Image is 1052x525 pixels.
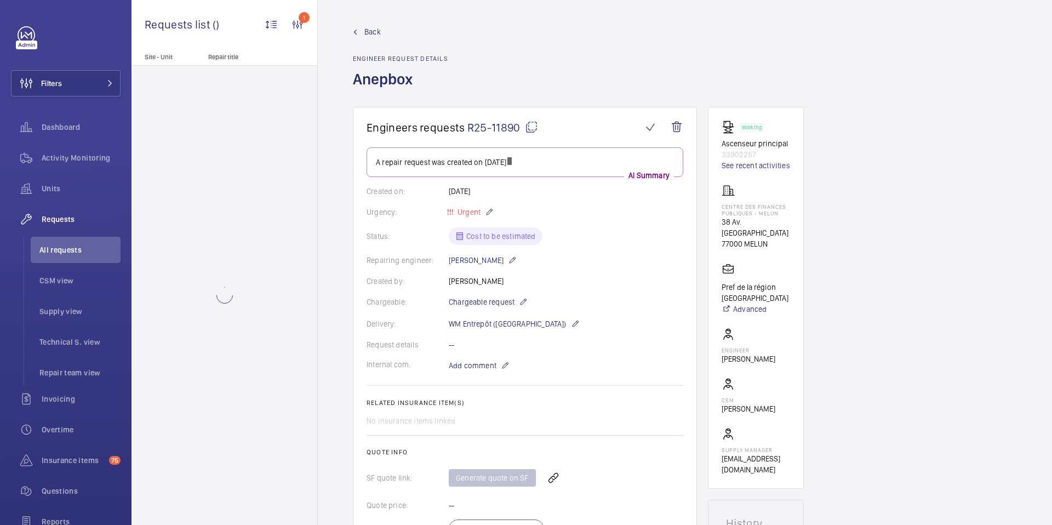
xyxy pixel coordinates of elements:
[42,122,121,133] span: Dashboard
[208,53,281,61] p: Repair title
[722,304,790,315] a: Advanced
[364,26,381,37] span: Back
[131,53,204,61] p: Site - Unit
[42,214,121,225] span: Requests
[42,424,121,435] span: Overtime
[109,456,121,465] span: 75
[39,306,121,317] span: Supply view
[42,152,121,163] span: Activity Monitoring
[42,183,121,194] span: Units
[467,121,538,134] span: R25-11890
[39,367,121,378] span: Repair team view
[449,360,496,371] span: Add comment
[353,55,448,62] h2: Engineer request details
[11,70,121,96] button: Filters
[722,453,790,475] p: [EMAIL_ADDRESS][DOMAIN_NAME]
[449,317,580,330] p: WM Entrepôt ([GEOGRAPHIC_DATA])
[449,254,517,267] p: [PERSON_NAME]
[41,78,62,89] span: Filters
[722,121,739,134] img: freight_elevator.svg
[42,486,121,497] span: Questions
[455,208,481,216] span: Urgent
[722,216,790,238] p: 38 Av. [GEOGRAPHIC_DATA]
[722,447,790,453] p: Supply manager
[722,282,790,304] p: Pref de la région [GEOGRAPHIC_DATA]
[722,138,790,149] p: Ascenseur principal
[722,403,775,414] p: [PERSON_NAME]
[722,203,790,216] p: Centre des finances publiques - Melun
[39,336,121,347] span: Technical S. view
[39,275,121,286] span: CSM view
[449,296,514,307] span: Chargeable request
[376,157,674,168] p: A repair request was created on [DATE]
[624,170,674,181] p: AI Summary
[367,121,465,134] span: Engineers requests
[742,125,762,129] p: Working
[367,399,683,407] h2: Related insurance item(s)
[367,448,683,456] h2: Quote info
[42,455,105,466] span: Insurance items
[39,244,121,255] span: All requests
[722,347,775,353] p: Engineer
[722,353,775,364] p: [PERSON_NAME]
[353,69,448,107] h1: Anepbox
[145,18,213,31] span: Requests list
[722,149,790,160] p: 33902257
[42,393,121,404] span: Invoicing
[722,397,775,403] p: CSM
[722,238,790,249] p: 77000 MELUN
[722,160,790,171] a: See recent activities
